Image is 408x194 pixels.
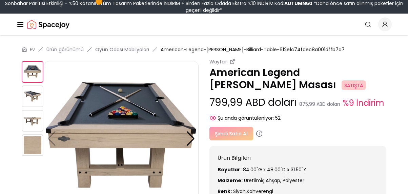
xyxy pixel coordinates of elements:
img: https://storage.googleapis.com/spacejoy-main/assets/612e1c74fdec8a001dffb7a7/product_2_p8lmcddl543a [22,110,43,132]
font: 84.00"G x 48.00"D x 31.50"Y [243,166,306,173]
font: 799,99 ABD doları [209,95,297,110]
font: 52 [275,115,281,121]
font: American Legend [PERSON_NAME] Masası [209,65,336,92]
a: Ev [30,46,35,53]
font: Wayfair [209,58,227,65]
img: https://storage.googleapis.com/spacejoy-main/assets/612e1c74fdec8a001dffb7a7/product_0_1lnjebehab2h [22,61,43,83]
font: SATIŞTA [344,82,363,89]
a: Ürün görünümü [46,46,84,53]
img: https://storage.googleapis.com/spacejoy-main/assets/612e1c74fdec8a001dffb7a7/product_1_m89o71dl9k5h [22,85,43,107]
font: Şu anda görüntüleniyor: [218,115,274,121]
font: Ürün Bilgileri [218,154,251,162]
a: Uzay sevinci [27,18,69,31]
font: 875,99 ABD doları [299,101,340,108]
a: Oyun Odası Mobilyaları [95,46,149,53]
font: %9 İndirim [343,97,384,109]
nav: Küresel [16,14,392,35]
img: https://storage.googleapis.com/spacejoy-main/assets/612e1c74fdec8a001dffb7a7/product_0_op08f814kmc [22,134,43,156]
font: Boyutlar: [218,166,242,173]
nav: ekmek kırıntısı [22,46,386,53]
font: American-Legend-[PERSON_NAME]-Billiard-Table-612e1c74fdec8a001dffb7a7 [161,46,345,53]
font: Malzeme: [218,177,243,184]
font: Üretilmiş Ahşap, Polyester [244,177,304,184]
img: Spacejoy Logo [27,18,69,31]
